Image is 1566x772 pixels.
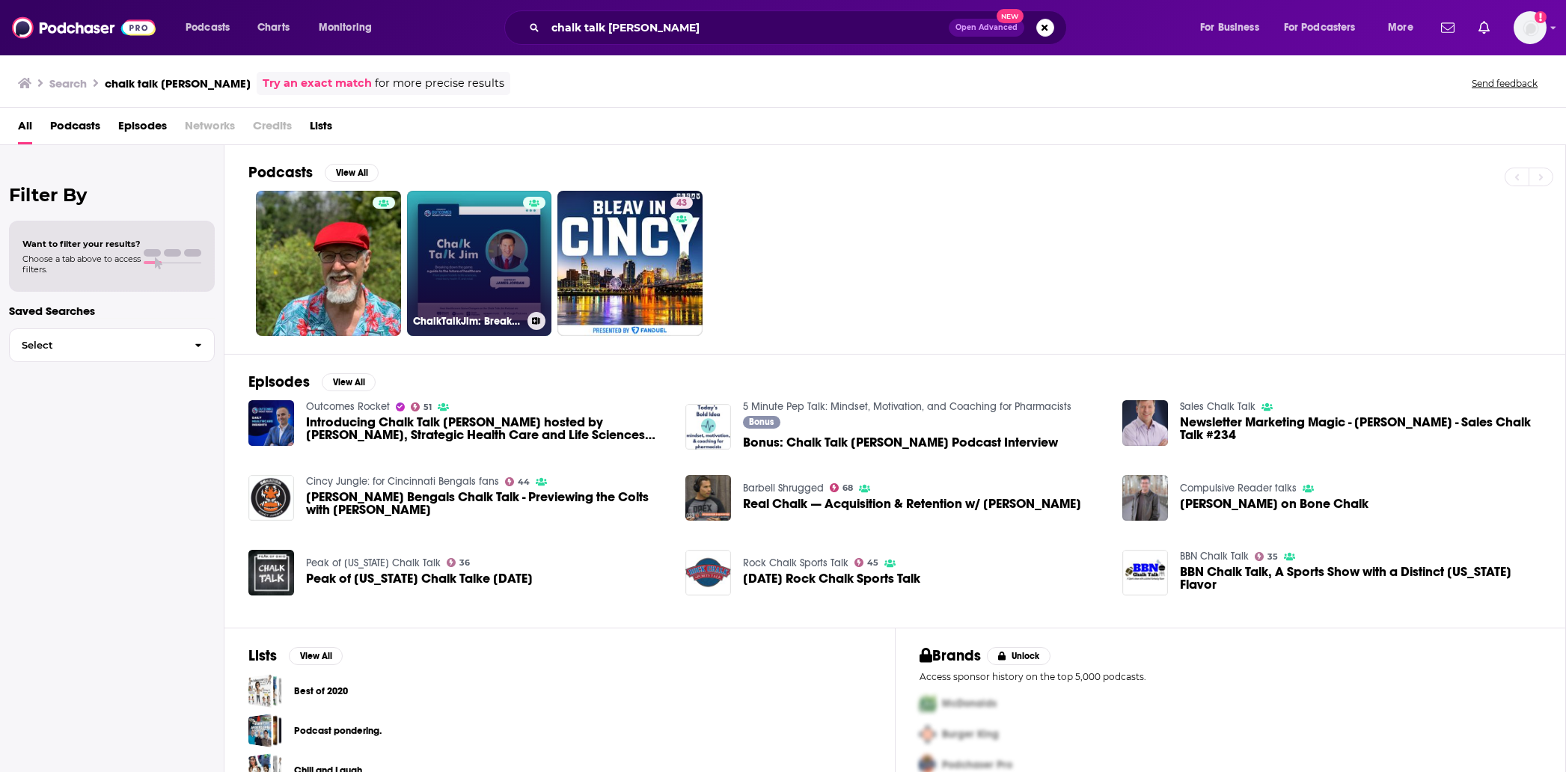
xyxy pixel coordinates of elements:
[12,13,156,42] img: Podchaser - Follow, Share and Rate Podcasts
[248,163,379,182] a: PodcastsView All
[1180,497,1368,510] span: [PERSON_NAME] on Bone Chalk
[105,76,251,91] h3: chalk talk [PERSON_NAME]
[118,114,167,144] a: Episodes
[1435,15,1461,40] a: Show notifications dropdown
[248,646,343,665] a: ListsView All
[248,674,282,708] a: Best of 2020
[743,572,920,585] a: 7-28-25 Rock Chalk Sports Talk
[1514,11,1547,44] span: Logged in as HLWG_Interdependence
[920,646,982,665] h2: Brands
[22,254,141,275] span: Choose a tab above to access filters.
[411,402,432,411] a: 51
[1180,416,1541,441] span: Newsletter Marketing Magic - [PERSON_NAME] - Sales Chalk Talk #234
[942,759,1012,771] span: Podchaser Pro
[9,304,215,318] p: Saved Searches
[1467,77,1542,90] button: Send feedback
[185,114,235,144] span: Networks
[842,485,853,491] span: 68
[867,560,878,566] span: 45
[1180,566,1541,591] a: BBN Chalk Talk, A Sports Show with a Distinct Kentucky Flavor
[685,550,731,595] img: 7-28-25 Rock Chalk Sports Talk
[1122,400,1168,446] a: Newsletter Marketing Magic - Jim Palmer - Sales Chalk Talk #234
[289,647,343,665] button: View All
[9,328,215,362] button: Select
[670,197,693,209] a: 43
[248,373,310,391] h2: Episodes
[413,315,522,328] h3: ChalkTalkJim: Breaking Down the Game - A Guide to the Future of Healthcare
[997,9,1024,23] span: New
[308,16,391,40] button: open menu
[310,114,332,144] a: Lists
[306,400,390,413] a: Outcomes Rocket
[1274,16,1377,40] button: open menu
[1122,550,1168,595] a: BBN Chalk Talk, A Sports Show with a Distinct Kentucky Flavor
[248,550,294,595] img: Peak of Ohio Chalk Talke 4-4-18
[1514,11,1547,44] img: User Profile
[1180,497,1368,510] a: Jim Reese on Bone Chalk
[248,400,294,446] img: Introducing Chalk Talk Jim hosted by James Jordan, Strategic Health Care and Life Sciences Consul...
[407,191,552,336] a: ChalkTalkJim: Breaking Down the Game - A Guide to the Future of Healthcare
[322,373,376,391] button: View All
[253,114,292,144] span: Credits
[263,75,372,92] a: Try an exact match
[1388,17,1413,38] span: More
[306,572,533,585] span: Peak of [US_STATE] Chalk Talke [DATE]
[1514,11,1547,44] button: Show profile menu
[306,416,667,441] span: Introducing Chalk Talk [PERSON_NAME] hosted by [PERSON_NAME], Strategic Health Care and Life Scie...
[743,497,1081,510] a: Real Chalk — Acquisition & Retention w/ Jim Crowell
[248,714,282,747] a: Podcast pondering.
[10,340,183,350] span: Select
[743,497,1081,510] span: Real Chalk — Acquisition & Retention w/ [PERSON_NAME]
[557,191,703,336] a: 43
[325,164,379,182] button: View All
[519,10,1081,45] div: Search podcasts, credits, & more...
[1180,416,1541,441] a: Newsletter Marketing Magic - Jim Palmer - Sales Chalk Talk #234
[830,483,854,492] a: 68
[306,416,667,441] a: Introducing Chalk Talk Jim hosted by James Jordan, Strategic Health Care and Life Sciences Consul...
[306,557,441,569] a: Peak of Ohio Chalk Talk
[1284,17,1356,38] span: For Podcasters
[1200,17,1259,38] span: For Business
[18,114,32,144] a: All
[914,719,942,750] img: Second Pro Logo
[749,417,774,426] span: Bonus
[920,671,1542,682] p: Access sponsor history on the top 5,000 podcasts.
[743,557,848,569] a: Rock Chalk Sports Talk
[1377,16,1432,40] button: open menu
[1535,11,1547,23] svg: Add a profile image
[50,114,100,144] a: Podcasts
[294,683,348,699] a: Best of 2020
[248,373,376,391] a: EpisodesView All
[248,16,299,40] a: Charts
[306,491,667,516] a: Matt Minich's Bengals Chalk Talk - Previewing the Colts with Jim Ayello
[248,163,313,182] h2: Podcasts
[743,572,920,585] span: [DATE] Rock Chalk Sports Talk
[294,723,382,739] a: Podcast pondering.
[257,17,290,38] span: Charts
[1180,550,1249,563] a: BBN Chalk Talk
[1180,566,1541,591] span: BBN Chalk Talk, A Sports Show with a Distinct [US_STATE] Flavor
[685,475,731,521] a: Real Chalk — Acquisition & Retention w/ Jim Crowell
[518,479,530,485] span: 44
[1122,475,1168,521] a: Jim Reese on Bone Chalk
[955,24,1018,31] span: Open Advanced
[685,404,731,450] img: Bonus: Chalk Talk Jim Podcast Interview
[914,688,942,719] img: First Pro Logo
[375,75,504,92] span: for more precise results
[1180,400,1255,413] a: Sales Chalk Talk
[9,184,215,206] h2: Filter By
[676,196,687,211] span: 43
[186,17,230,38] span: Podcasts
[248,475,294,521] img: Matt Minich's Bengals Chalk Talk - Previewing the Colts with Jim Ayello
[505,477,530,486] a: 44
